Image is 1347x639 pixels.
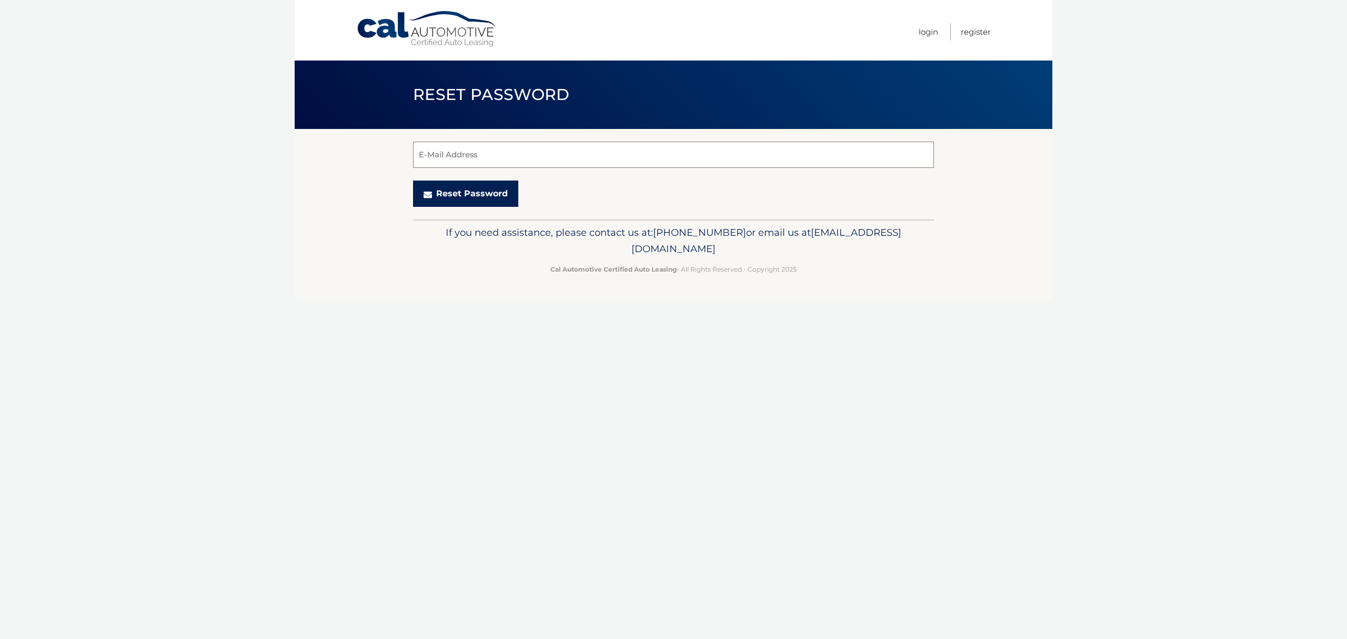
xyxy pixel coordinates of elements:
[961,23,991,41] a: Register
[550,265,677,273] strong: Cal Automotive Certified Auto Leasing
[420,264,927,275] p: - All Rights Reserved - Copyright 2025
[413,181,518,207] button: Reset Password
[356,11,498,48] a: Cal Automotive
[413,85,569,104] span: Reset Password
[919,23,938,41] a: Login
[653,226,746,238] span: [PHONE_NUMBER]
[420,224,927,258] p: If you need assistance, please contact us at: or email us at
[413,142,934,168] input: E-Mail Address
